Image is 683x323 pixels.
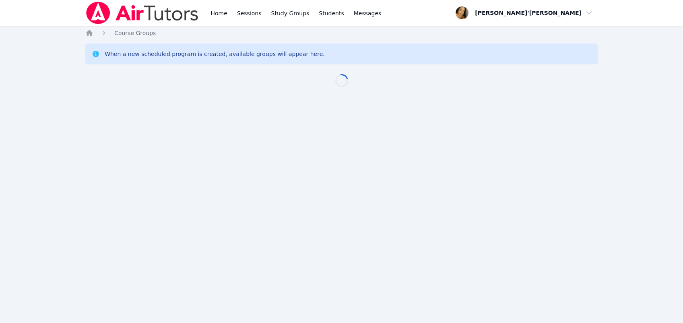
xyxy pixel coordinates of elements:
[114,30,156,36] span: Course Groups
[114,29,156,37] a: Course Groups
[85,29,598,37] nav: Breadcrumb
[354,9,382,17] span: Messages
[105,50,325,58] div: When a new scheduled program is created, available groups will appear here.
[85,2,199,24] img: Air Tutors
